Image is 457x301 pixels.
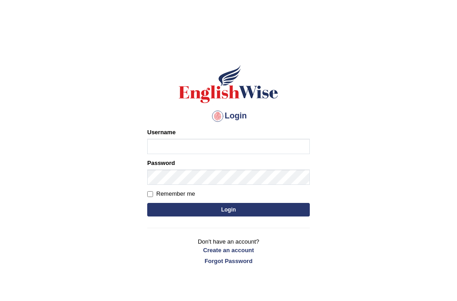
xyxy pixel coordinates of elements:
img: Logo of English Wise sign in for intelligent practice with AI [177,64,280,104]
p: Don't have an account? [147,237,310,265]
a: Forgot Password [147,257,310,265]
label: Password [147,159,175,167]
button: Login [147,203,310,216]
a: Create an account [147,246,310,254]
input: Remember me [147,191,153,197]
label: Remember me [147,189,195,198]
label: Username [147,128,176,136]
h4: Login [147,109,310,123]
